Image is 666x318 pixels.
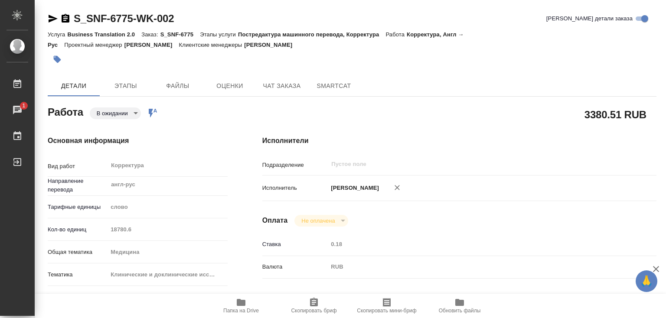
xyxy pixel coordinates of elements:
[48,203,108,211] p: Тарифные единицы
[357,308,416,314] span: Скопировать мини-бриф
[277,294,350,318] button: Скопировать бриф
[262,263,328,271] p: Валюта
[328,238,624,250] input: Пустое поле
[423,294,496,318] button: Обновить файлы
[200,31,238,38] p: Этапы услуги
[209,81,251,91] span: Оценки
[330,159,603,169] input: Пустое поле
[124,42,179,48] p: [PERSON_NAME]
[108,267,227,282] div: Клинические и доклинические исследования
[584,107,646,122] h2: 3380.51 RUB
[48,136,228,146] h4: Основная информация
[90,107,141,119] div: В ожидании
[48,177,108,194] p: Направление перевода
[244,42,299,48] p: [PERSON_NAME]
[108,245,227,260] div: Медицина
[48,270,108,279] p: Тематика
[108,223,227,236] input: Пустое поле
[2,99,33,121] a: 1
[636,270,657,292] button: 🙏
[48,50,67,69] button: Добавить тэг
[53,81,95,91] span: Детали
[48,13,58,24] button: Скопировать ссылку для ЯМессенджера
[160,31,200,38] p: S_SNF-6775
[94,110,131,117] button: В ожидании
[67,31,141,38] p: Business Translation 2.0
[262,184,328,192] p: Исполнитель
[64,42,124,48] p: Проектный менеджер
[223,308,259,314] span: Папка на Drive
[157,81,199,91] span: Файлы
[262,215,288,226] h4: Оплата
[48,225,108,234] p: Кол-во единиц
[328,184,379,192] p: [PERSON_NAME]
[261,81,303,91] span: Чат заказа
[313,81,355,91] span: SmartCat
[439,308,481,314] span: Обновить файлы
[262,240,328,249] p: Ставка
[48,31,67,38] p: Услуга
[17,101,30,110] span: 1
[262,292,656,303] h4: Дополнительно
[141,31,160,38] p: Заказ:
[262,161,328,169] p: Подразделение
[291,308,336,314] span: Скопировать бриф
[238,31,385,38] p: Постредактура машинного перевода, Корректура
[639,272,654,290] span: 🙏
[179,42,245,48] p: Клиентские менеджеры
[60,13,71,24] button: Скопировать ссылку
[385,31,407,38] p: Работа
[108,200,227,214] div: слово
[105,81,147,91] span: Этапы
[350,294,423,318] button: Скопировать мини-бриф
[48,248,108,256] p: Общая тематика
[388,178,407,197] button: Удалить исполнителя
[262,136,656,146] h4: Исполнители
[546,14,633,23] span: [PERSON_NAME] детали заказа
[48,162,108,171] p: Вид работ
[74,13,174,24] a: S_SNF-6775-WK-002
[328,260,624,274] div: RUB
[299,217,337,224] button: Не оплачена
[205,294,277,318] button: Папка на Drive
[48,104,83,119] h2: Работа
[294,215,348,227] div: В ожидании
[60,293,115,302] span: Нотариальный заказ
